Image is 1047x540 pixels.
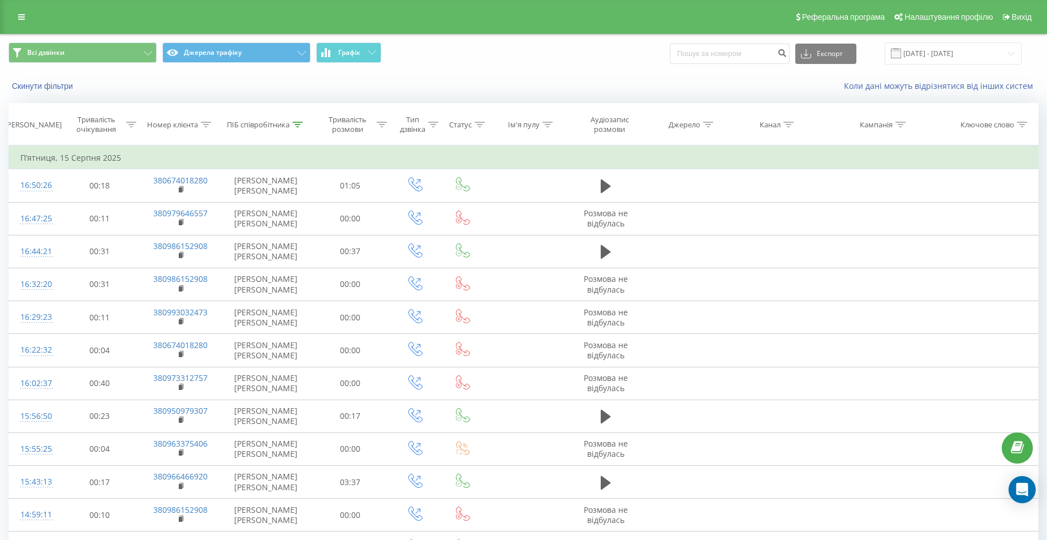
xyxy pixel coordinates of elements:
[20,405,48,427] div: 15:56:50
[311,466,390,499] td: 03:37
[70,115,123,134] div: Тривалість очікування
[508,120,540,130] div: Ім'я пулу
[153,438,208,449] a: 380963375406
[20,306,48,328] div: 16:29:23
[960,120,1014,130] div: Ключове слово
[20,208,48,230] div: 16:47:25
[222,334,311,367] td: [PERSON_NAME] [PERSON_NAME]
[147,120,198,130] div: Номер клієнта
[584,340,628,361] span: Розмова не відбулась
[311,432,390,465] td: 00:00
[222,235,311,268] td: [PERSON_NAME] [PERSON_NAME]
[59,499,139,532] td: 00:10
[20,339,48,361] div: 16:22:32
[311,334,390,367] td: 00:00
[59,301,139,334] td: 00:11
[222,432,311,465] td: [PERSON_NAME] [PERSON_NAME]
[153,307,208,318] a: 380993032473
[59,235,139,268] td: 00:31
[59,400,139,432] td: 00:23
[153,208,208,218] a: 380979646557
[59,334,139,367] td: 00:04
[20,174,48,196] div: 16:50:26
[584,372,628,393] span: Розмова не відбулась
[153,273,208,284] a: 380986152908
[162,42,311,63] button: Джерела трафіку
[311,301,390,334] td: 00:00
[59,432,139,465] td: 00:04
[59,367,139,400] td: 00:40
[59,169,139,202] td: 00:18
[584,208,628,229] span: Розмова не відбулась
[311,268,390,301] td: 00:00
[584,307,628,328] span: Розмова не відбулась
[20,438,48,460] div: 15:55:25
[153,471,208,482] a: 380966466920
[222,499,311,532] td: [PERSON_NAME] [PERSON_NAME]
[321,115,374,134] div: Тривалість розмови
[311,169,390,202] td: 01:05
[904,12,993,22] span: Налаштування профілю
[222,400,311,432] td: [PERSON_NAME] [PERSON_NAME]
[316,42,381,63] button: Графік
[20,241,48,263] div: 16:44:21
[222,367,311,400] td: [PERSON_NAME] [PERSON_NAME]
[153,504,208,515] a: 380986152908
[8,81,79,91] button: Скинути фільтри
[59,202,139,235] td: 00:11
[227,120,290,130] div: ПІБ співробітника
[578,115,641,134] div: Аудіозапис розмови
[222,466,311,499] td: [PERSON_NAME] [PERSON_NAME]
[153,405,208,416] a: 380950979307
[584,273,628,294] span: Розмова не відбулась
[20,273,48,295] div: 16:32:20
[20,504,48,526] div: 14:59:11
[9,147,1039,169] td: П’ятниця, 15 Серпня 2025
[669,120,700,130] div: Джерело
[338,49,360,57] span: Графік
[449,120,472,130] div: Статус
[1012,12,1032,22] span: Вихід
[222,169,311,202] td: [PERSON_NAME] [PERSON_NAME]
[760,120,781,130] div: Канал
[8,42,157,63] button: Всі дзвінки
[311,367,390,400] td: 00:00
[20,372,48,395] div: 16:02:37
[802,12,885,22] span: Реферальна програма
[153,241,208,251] a: 380986152908
[153,340,208,350] a: 380674018280
[153,175,208,186] a: 380674018280
[400,115,425,134] div: Тип дзвінка
[311,400,390,432] td: 00:17
[20,471,48,493] div: 15:43:13
[860,120,893,130] div: Кампанія
[311,499,390,532] td: 00:00
[795,44,856,64] button: Експорт
[222,202,311,235] td: [PERSON_NAME] [PERSON_NAME]
[5,120,62,130] div: [PERSON_NAME]
[311,202,390,235] td: 00:00
[59,268,139,301] td: 00:31
[1009,476,1036,503] div: Open Intercom Messenger
[844,80,1039,91] a: Коли дані можуть відрізнятися вiд інших систем
[27,48,64,57] span: Всі дзвінки
[59,466,139,499] td: 00:17
[584,504,628,525] span: Розмова не відбулась
[222,268,311,301] td: [PERSON_NAME] [PERSON_NAME]
[222,301,311,334] td: [PERSON_NAME] [PERSON_NAME]
[153,372,208,383] a: 380973312757
[584,438,628,459] span: Розмова не відбулась
[670,44,790,64] input: Пошук за номером
[311,235,390,268] td: 00:37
